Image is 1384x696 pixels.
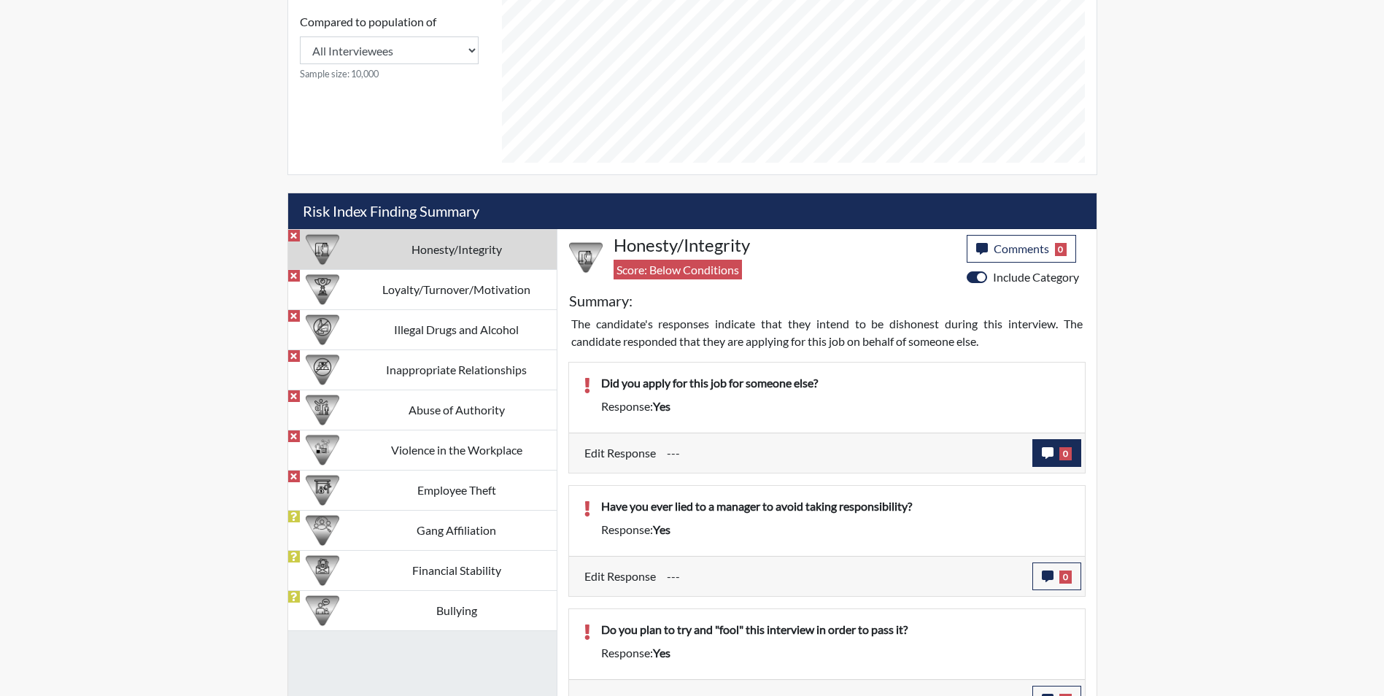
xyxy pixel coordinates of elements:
[569,292,633,309] h5: Summary:
[306,473,339,507] img: CATEGORY%20ICON-07.58b65e52.png
[656,562,1032,590] div: Update the test taker's response, the change might impact the score
[656,439,1032,467] div: Update the test taker's response, the change might impact the score
[357,349,557,390] td: Inappropriate Relationships
[357,430,557,470] td: Violence in the Workplace
[569,241,603,274] img: CATEGORY%20ICON-11.a5f294f4.png
[1032,439,1081,467] button: 0
[601,498,1070,515] p: Have you ever lied to a manager to avoid taking responsibility?
[357,269,557,309] td: Loyalty/Turnover/Motivation
[306,393,339,427] img: CATEGORY%20ICON-01.94e51fac.png
[306,353,339,387] img: CATEGORY%20ICON-14.139f8ef7.png
[357,309,557,349] td: Illegal Drugs and Alcohol
[306,554,339,587] img: CATEGORY%20ICON-08.97d95025.png
[1032,562,1081,590] button: 0
[288,193,1097,229] h5: Risk Index Finding Summary
[584,439,656,467] label: Edit Response
[571,315,1083,350] p: The candidate's responses indicate that they intend to be dishonest during this interview. The ca...
[967,235,1077,263] button: Comments0
[653,646,670,660] span: yes
[300,13,479,81] div: Consistency Score comparison among population
[306,233,339,266] img: CATEGORY%20ICON-11.a5f294f4.png
[300,67,479,81] small: Sample size: 10,000
[584,562,656,590] label: Edit Response
[300,13,436,31] label: Compared to population of
[993,268,1079,286] label: Include Category
[357,550,557,590] td: Financial Stability
[357,390,557,430] td: Abuse of Authority
[590,521,1081,538] div: Response:
[357,510,557,550] td: Gang Affiliation
[306,514,339,547] img: CATEGORY%20ICON-02.2c5dd649.png
[357,470,557,510] td: Employee Theft
[601,621,1070,638] p: Do you plan to try and "fool" this interview in order to pass it?
[653,399,670,413] span: yes
[1055,243,1067,256] span: 0
[994,241,1049,255] span: Comments
[357,590,557,630] td: Bullying
[590,644,1081,662] div: Response:
[1059,447,1072,460] span: 0
[306,594,339,627] img: CATEGORY%20ICON-04.6d01e8fa.png
[601,374,1070,392] p: Did you apply for this job for someone else?
[306,433,339,467] img: CATEGORY%20ICON-26.eccbb84f.png
[357,229,557,269] td: Honesty/Integrity
[653,522,670,536] span: yes
[306,273,339,306] img: CATEGORY%20ICON-17.40ef8247.png
[1059,571,1072,584] span: 0
[614,260,742,279] span: Score: Below Conditions
[306,313,339,347] img: CATEGORY%20ICON-12.0f6f1024.png
[590,398,1081,415] div: Response:
[614,235,956,256] h4: Honesty/Integrity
